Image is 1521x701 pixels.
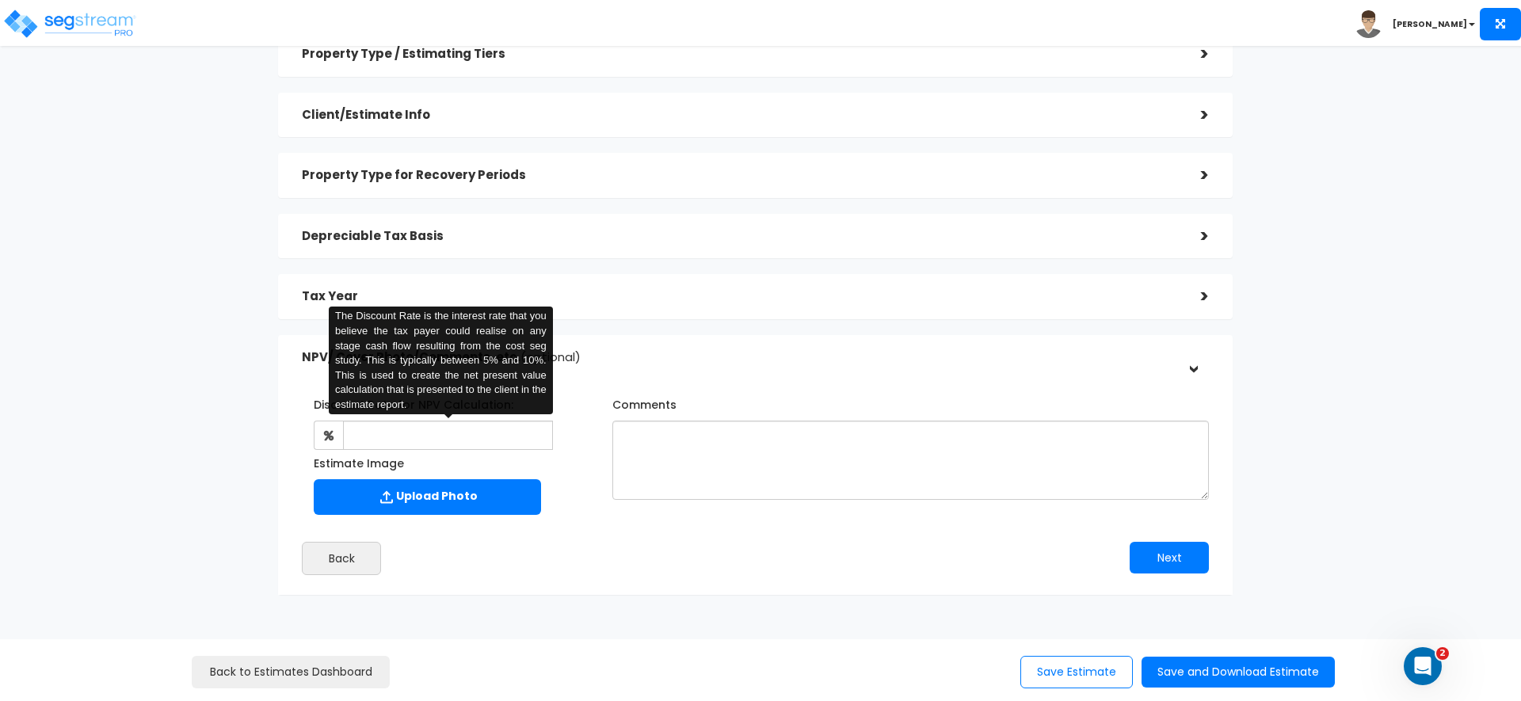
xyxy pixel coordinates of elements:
h5: NPV/ Cover Photo/Comments, etc. [302,351,1177,364]
span: 2 [1436,647,1449,660]
img: avatar.png [1355,10,1382,38]
h5: Property Type / Estimating Tiers [302,48,1177,61]
button: Save and Download Estimate [1142,657,1335,688]
img: logo_pro_r.png [2,8,137,40]
h5: Depreciable Tax Basis [302,230,1177,243]
label: Comments [612,391,677,413]
div: > [1177,224,1209,249]
div: > [1177,103,1209,128]
div: The Discount Rate is the interest rate that you believe the tax payer could realise on any stage ... [329,307,553,414]
div: > [1180,341,1205,373]
div: > [1177,42,1209,67]
div: > [1177,163,1209,188]
label: Discount Rate for NPV Calculation: [314,391,513,413]
iframe: Intercom live chat [1404,647,1442,685]
button: Next [1130,542,1209,573]
h5: Client/Estimate Info [302,109,1177,122]
button: Save Estimate [1020,656,1133,688]
label: Estimate Image [314,450,404,471]
b: [PERSON_NAME] [1393,18,1467,30]
h5: Tax Year [302,290,1177,303]
div: > [1177,284,1209,309]
a: Back to Estimates Dashboard [192,656,390,688]
label: Upload Photo [314,479,541,515]
img: Upload Icon [377,487,396,507]
button: Back [302,542,381,575]
h5: Property Type for Recovery Periods [302,169,1177,182]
